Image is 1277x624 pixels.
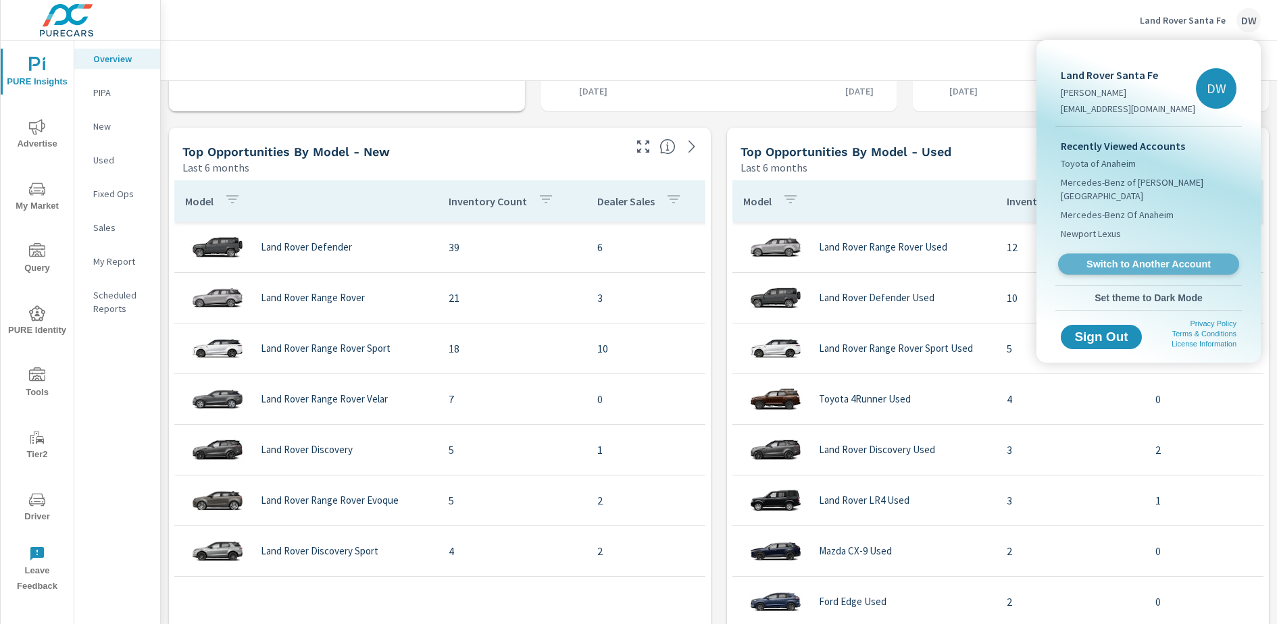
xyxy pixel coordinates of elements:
[1055,286,1242,310] button: Set theme to Dark Mode
[1061,227,1121,240] span: Newport Lexus
[1061,292,1236,304] span: Set theme to Dark Mode
[1066,258,1231,271] span: Switch to Another Account
[1191,319,1236,328] a: Privacy Policy
[1172,330,1236,338] a: Terms & Conditions
[1061,102,1195,115] p: [EMAIL_ADDRESS][DOMAIN_NAME]
[1061,67,1195,83] p: Land Rover Santa Fe
[1061,157,1136,170] span: Toyota of Anaheim
[1061,325,1142,349] button: Sign Out
[1061,208,1174,222] span: Mercedes-Benz Of Anaheim
[1172,340,1236,348] a: License Information
[1196,68,1236,109] div: DW
[1061,176,1236,203] span: Mercedes-Benz of [PERSON_NAME][GEOGRAPHIC_DATA]
[1058,254,1239,275] a: Switch to Another Account
[1061,86,1195,99] p: [PERSON_NAME]
[1072,331,1131,343] span: Sign Out
[1061,138,1236,154] p: Recently Viewed Accounts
